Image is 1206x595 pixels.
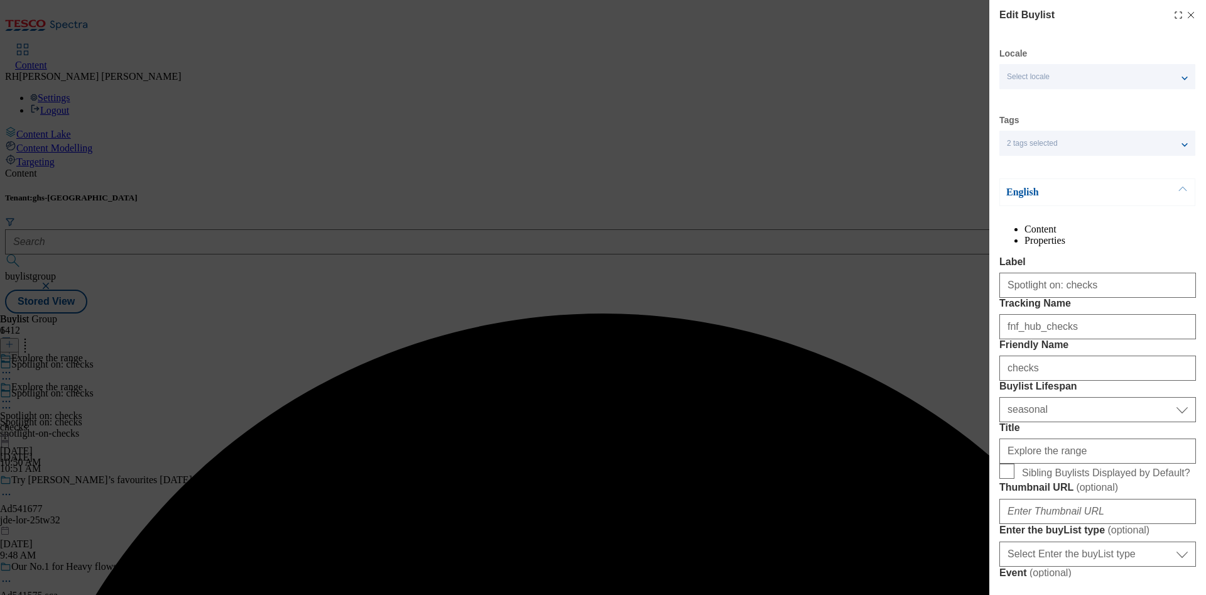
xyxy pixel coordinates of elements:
input: Enter Tracking Name [999,314,1196,339]
input: Enter Title [999,439,1196,464]
input: Enter Friendly Name [999,356,1196,381]
span: ( optional ) [1107,525,1149,535]
label: Tags [999,117,1019,124]
input: Enter Thumbnail URL [999,499,1196,524]
span: Sibling Buylists Displayed by Default? [1022,467,1190,479]
label: Title [999,422,1196,434]
span: ( optional ) [1029,567,1072,578]
li: Properties [1024,235,1196,246]
label: Locale [999,50,1027,57]
label: Thumbnail URL [999,481,1196,494]
span: 2 tags selected [1007,139,1058,148]
input: Enter Label [999,273,1196,298]
label: Enter the buyList type [999,524,1196,537]
label: Label [999,256,1196,268]
p: English [1006,186,1138,199]
label: Event [999,567,1196,579]
label: Friendly Name [999,339,1196,351]
label: Buylist Lifespan [999,381,1196,392]
span: ( optional ) [1076,482,1118,493]
button: 2 tags selected [999,131,1195,156]
span: Select locale [1007,72,1050,82]
h4: Edit Buylist [999,8,1055,23]
button: Select locale [999,64,1195,89]
li: Content [1024,224,1196,235]
label: Tracking Name [999,298,1196,309]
